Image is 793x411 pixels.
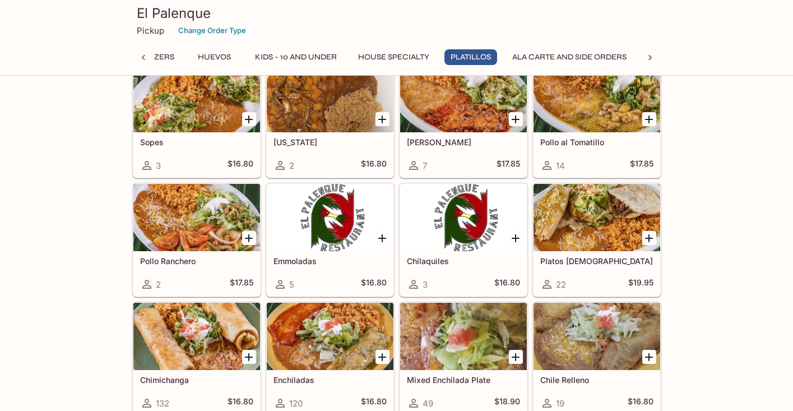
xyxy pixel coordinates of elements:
button: Add Chile Relleno [642,350,656,364]
a: Pollo al Tomatillo14$17.85 [533,64,661,178]
h5: Chilaquiles [407,256,520,266]
button: Change Order Type [173,22,251,39]
h5: Chimichanga [140,375,253,385]
div: Sopes [133,65,260,132]
h5: $17.85 [497,159,520,172]
h5: $16.80 [494,278,520,291]
h5: $18.90 [494,396,520,410]
h5: Mixed Enchilada Plate [407,375,520,385]
a: Pollo Ranchero2$17.85 [133,183,261,297]
a: Sopes3$16.80 [133,64,261,178]
button: Add Pollo Ranchero [242,231,256,245]
div: Chile Relleno [534,303,660,370]
span: 120 [289,398,303,409]
p: Pickup [137,25,164,36]
h5: $16.80 [361,159,387,172]
h5: $17.85 [630,159,653,172]
button: House Specialty [352,49,435,65]
a: Platos [DEMOGRAPHIC_DATA]22$19.95 [533,183,661,297]
h5: $16.80 [228,396,253,410]
h5: Pollo al Tomatillo [540,137,653,147]
span: 2 [156,279,161,290]
h5: $16.80 [361,396,387,410]
a: Chilaquiles3$16.80 [400,183,527,297]
button: Ala Carte and Side Orders [506,49,633,65]
div: Platos Mexicanos [534,184,660,251]
h5: Enchiladas [273,375,387,385]
h5: [PERSON_NAME] [407,137,520,147]
h5: $17.85 [230,278,253,291]
button: Add Enchiladas [375,350,389,364]
span: 7 [423,160,427,171]
h5: Platos [DEMOGRAPHIC_DATA] [540,256,653,266]
div: Chimichanga [133,303,260,370]
span: 3 [423,279,428,290]
button: Add Pollo al Tomatillo [642,112,656,126]
div: Pollo al Tomatillo [534,65,660,132]
button: Platillos [444,49,497,65]
h5: $16.80 [361,278,387,291]
div: Pollo Ranchero [133,184,260,251]
button: Add Colorado [375,112,389,126]
div: Emmoladas [267,184,393,251]
button: Kids - 10 and Under [249,49,343,65]
span: 5 [289,279,294,290]
h5: $19.95 [628,278,653,291]
span: 19 [556,398,564,409]
span: 14 [556,160,565,171]
h3: El Palenque [137,4,657,22]
span: 22 [556,279,566,290]
button: Huevos [189,49,240,65]
a: Emmoladas5$16.80 [266,183,394,297]
span: 49 [423,398,433,409]
span: 3 [156,160,161,171]
div: Colorado [267,65,393,132]
a: [PERSON_NAME]7$17.85 [400,64,527,178]
h5: Chile Relleno [540,375,653,385]
button: Add Chimichanga [242,350,256,364]
button: Add Emmoladas [375,231,389,245]
a: [US_STATE]2$16.80 [266,64,394,178]
div: Chilaquiles [400,184,527,251]
h5: $16.80 [628,396,653,410]
h5: Emmoladas [273,256,387,266]
span: 2 [289,160,294,171]
h5: $16.80 [228,159,253,172]
span: 132 [156,398,169,409]
div: Pollo Marindo [400,65,527,132]
h5: [US_STATE] [273,137,387,147]
button: Add Mixed Enchilada Plate [509,350,523,364]
h5: Sopes [140,137,253,147]
button: Add Platos Mexicanos [642,231,656,245]
button: Add Pollo Marindo [509,112,523,126]
button: Add Sopes [242,112,256,126]
div: Enchiladas [267,303,393,370]
div: Mixed Enchilada Plate [400,303,527,370]
h5: Pollo Ranchero [140,256,253,266]
button: Add Chilaquiles [509,231,523,245]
